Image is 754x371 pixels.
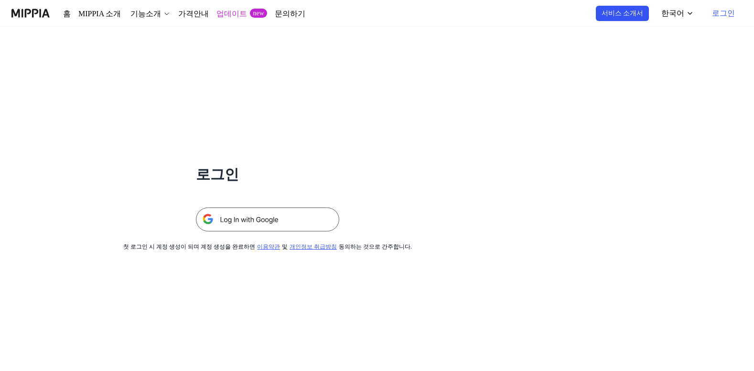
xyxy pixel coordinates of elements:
div: 첫 로그인 시 계정 생성이 되며 계정 생성을 완료하면 및 동의하는 것으로 간주합니다. [145,243,390,251]
button: 서비스 소개서 [607,6,655,21]
a: 문의하기 [261,8,288,20]
a: MIPPIA 소개 [77,8,118,20]
div: 기능소개 [125,8,156,20]
button: 기능소개 [125,8,163,20]
h1: 로그인 [196,164,339,185]
div: 한국어 [665,8,689,19]
a: 개인정보 취급방침 [287,243,326,250]
a: 이용약관 [259,243,278,250]
img: 구글 로그인 버튼 [196,207,339,231]
a: 업데이트 [205,8,232,20]
a: 가격안내 [171,8,198,20]
div: new [235,9,254,18]
a: 홈 [63,8,70,20]
button: 한국어 [659,4,702,23]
